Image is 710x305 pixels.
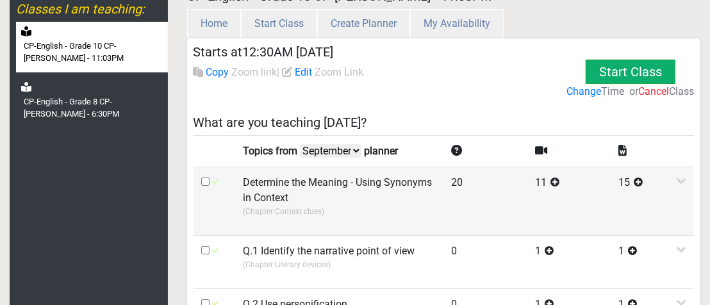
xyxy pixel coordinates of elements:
a: My Availability [410,17,504,29]
label: Q.1 Identify the narrative point of view [243,243,415,259]
button: Create Planner [317,9,410,38]
span: Time [601,85,624,97]
label: | [194,65,364,85]
td: 11 [527,167,611,235]
label: Determine the Meaning - Using Synonyms in Context [243,175,436,206]
a: Start Class [241,17,317,29]
button: Start Class [241,9,317,38]
label: Cancel [638,84,669,99]
h5: Starts at 12:30AM [DATE] [194,44,364,60]
a: CP-English - Grade 10 CP-[PERSON_NAME] - 11:03PM [16,22,168,72]
span: or [629,85,638,97]
td: 0 [443,235,527,288]
button: Start Class [586,60,675,84]
h5: What are you teaching [DATE]? [194,115,695,130]
span: Zoom link [232,66,277,78]
a: Create Planner [317,17,410,29]
h5: Classes I am teaching: [16,1,168,17]
a: CP-English - Grade 8 CP-[PERSON_NAME] - 6:30PM [16,78,168,128]
a: Home [187,17,241,29]
label: CP-English - Grade 10 CP-[PERSON_NAME] - 11:03PM [24,40,165,65]
td: 20 [443,167,527,235]
td: Topics from planner [235,135,444,167]
td: 1 [527,235,611,288]
label: Copy [206,65,229,80]
label: Edit [295,65,313,80]
td: 1 [611,235,694,288]
span: Zoom Link [315,66,364,78]
button: My Availability [410,9,504,38]
label: Change [566,84,601,99]
span: Class [669,85,694,97]
td: 15 [611,167,694,235]
p: (Chapter: Literary devices ) [243,259,436,270]
label: CP-English - Grade 8 CP-[PERSON_NAME] - 6:30PM [24,95,165,120]
button: Home [187,9,241,38]
p: (Chapter: Context clues ) [243,206,436,217]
